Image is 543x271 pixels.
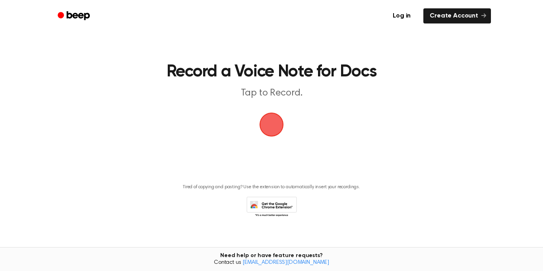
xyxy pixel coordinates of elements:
[242,260,329,265] a: [EMAIL_ADDRESS][DOMAIN_NAME]
[260,113,283,136] img: Beep Logo
[5,259,538,267] span: Contact us
[385,7,419,25] a: Log in
[52,8,97,24] a: Beep
[183,184,360,190] p: Tired of copying and pasting? Use the extension to automatically insert your recordings.
[86,64,457,80] h1: Record a Voice Note for Docs
[423,8,491,23] a: Create Account
[119,87,424,100] p: Tap to Record.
